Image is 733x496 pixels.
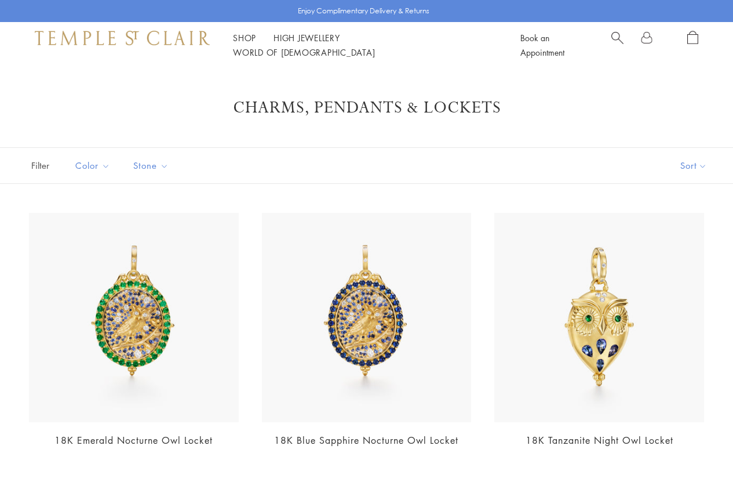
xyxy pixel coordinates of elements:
[233,32,256,44] a: ShopShop
[520,32,564,58] a: Book an Appointment
[35,31,210,45] img: Temple St. Clair
[687,31,698,60] a: Open Shopping Bag
[298,5,429,17] p: Enjoy Complimentary Delivery & Returns
[127,158,177,173] span: Stone
[29,213,239,423] img: 18K Emerald Nocturne Owl Locket
[611,31,623,60] a: Search
[273,32,340,44] a: High JewelleryHigh Jewellery
[70,158,119,173] span: Color
[233,46,375,58] a: World of [DEMOGRAPHIC_DATA]World of [DEMOGRAPHIC_DATA]
[654,148,733,183] button: Show sort by
[274,434,458,447] a: 18K Blue Sapphire Nocturne Owl Locket
[67,153,119,179] button: Color
[262,213,472,423] img: 18K Blue Sapphire Nocturne Owl Locket
[54,434,213,447] a: 18K Emerald Nocturne Owl Locket
[125,153,177,179] button: Stone
[46,97,687,118] h1: Charms, Pendants & Lockets
[494,213,704,423] img: 18K Tanzanite Night Owl Locket
[233,31,494,60] nav: Main navigation
[526,434,673,447] a: 18K Tanzanite Night Owl Locket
